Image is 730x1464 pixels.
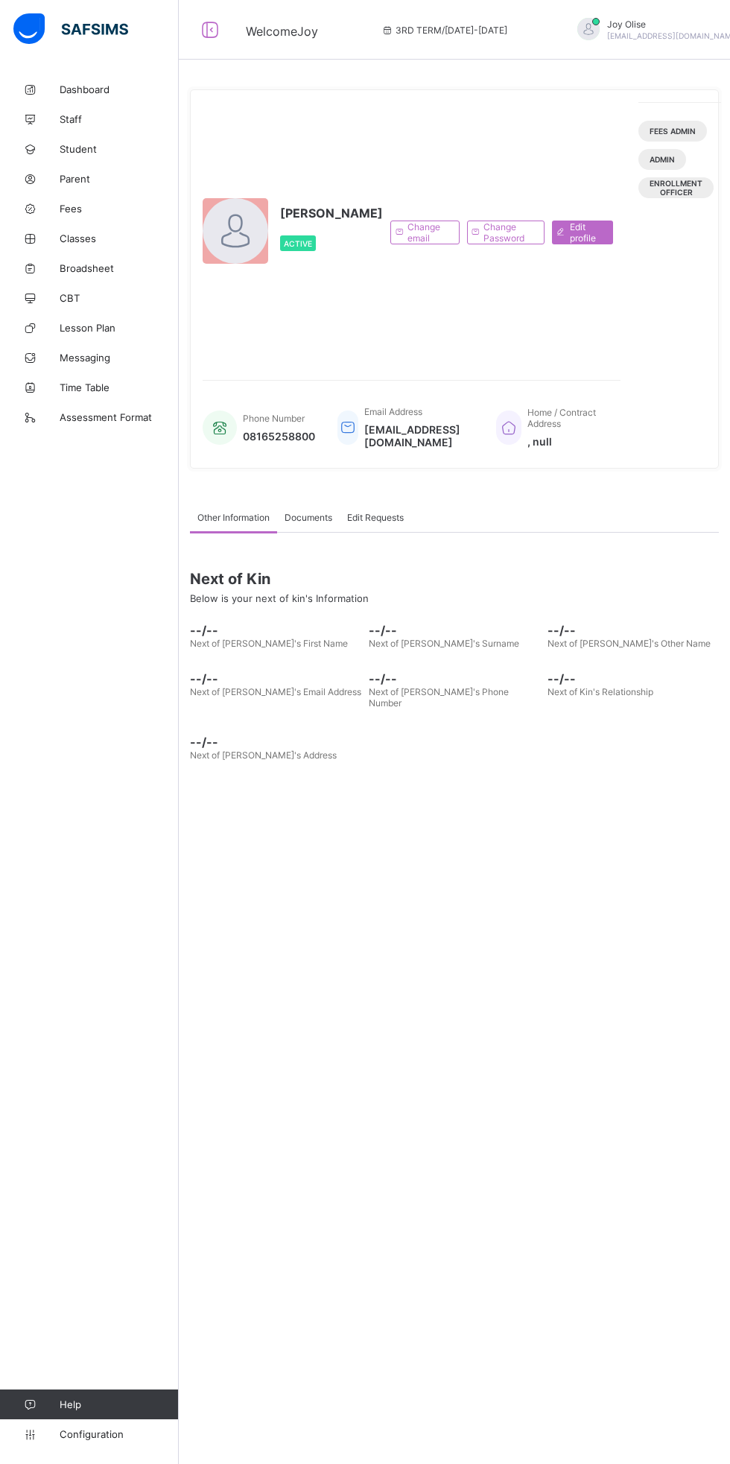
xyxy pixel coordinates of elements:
span: Edit Requests [347,512,404,523]
span: Phone Number [243,413,305,424]
span: Next of Kin's Relationship [547,686,653,697]
span: Welcome Joy [246,24,318,39]
span: [EMAIL_ADDRESS][DOMAIN_NAME] [364,423,474,449]
span: Change email [407,221,448,244]
span: Lesson Plan [60,322,179,334]
span: --/-- [190,623,361,638]
span: Documents [285,512,332,523]
span: Fees [60,203,179,215]
span: Admin [650,155,675,164]
span: Messaging [60,352,179,364]
span: Edit profile [570,221,602,244]
span: 08165258800 [243,430,315,443]
span: [PERSON_NAME] [280,206,383,221]
span: Next of [PERSON_NAME]'s Surname [369,638,519,649]
span: Time Table [60,381,179,393]
span: --/-- [547,671,719,686]
img: safsims [13,13,128,45]
span: Next of [PERSON_NAME]'s Email Address [190,686,361,697]
span: Next of [PERSON_NAME]'s First Name [190,638,348,649]
span: Enrollment Officer [650,179,702,197]
span: Fees Admin [650,127,696,136]
span: Classes [60,232,179,244]
span: CBT [60,292,179,304]
span: Dashboard [60,83,179,95]
span: Next of Kin [190,570,719,588]
span: Active [284,239,312,248]
span: Staff [60,113,179,125]
span: --/-- [190,671,361,686]
span: --/-- [547,623,719,638]
span: session/term information [381,25,507,36]
span: Broadsheet [60,262,179,274]
span: Other Information [197,512,270,523]
span: Configuration [60,1428,178,1440]
span: Help [60,1398,178,1410]
span: --/-- [190,735,361,750]
span: Next of [PERSON_NAME]'s Other Name [547,638,711,649]
span: Assessment Format [60,411,179,423]
span: Below is your next of kin's Information [190,592,369,604]
span: Home / Contract Address [527,407,596,429]
span: Next of [PERSON_NAME]'s Address [190,750,337,761]
span: --/-- [369,671,540,686]
span: , null [527,435,606,448]
span: Student [60,143,179,155]
span: Parent [60,173,179,185]
span: Next of [PERSON_NAME]'s Phone Number [369,686,509,709]
span: Change Password [483,221,533,244]
span: --/-- [369,623,540,638]
span: Email Address [364,406,422,417]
